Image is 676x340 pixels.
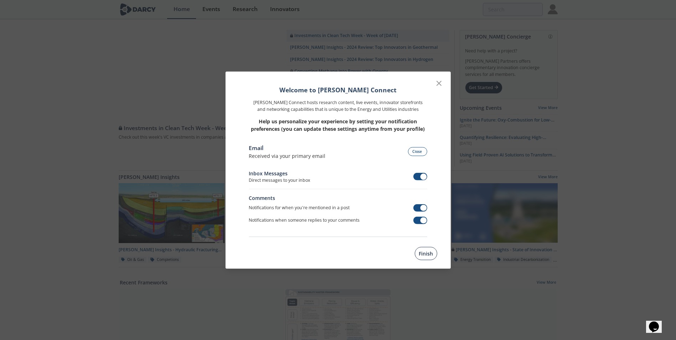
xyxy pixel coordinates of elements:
[249,152,325,160] p: Received via your primary email
[249,99,427,113] p: [PERSON_NAME] Connect hosts research content, live events, innovator storefronts and networking c...
[249,177,310,184] div: Direct messages to your inbox
[408,147,427,156] button: Close
[249,118,427,133] p: Help us personalize your experience by setting your notification preferences (you can update thes...
[249,217,360,223] p: Notifications when someone replies to your comments
[415,247,437,260] button: Finish
[249,194,427,201] div: Comments
[249,85,427,94] h1: Welcome to [PERSON_NAME] Connect
[249,144,325,152] div: Email
[249,205,350,211] p: Notifications for when you're mentioned in a post
[249,170,310,177] div: Inbox Messages
[646,311,669,333] iframe: chat widget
